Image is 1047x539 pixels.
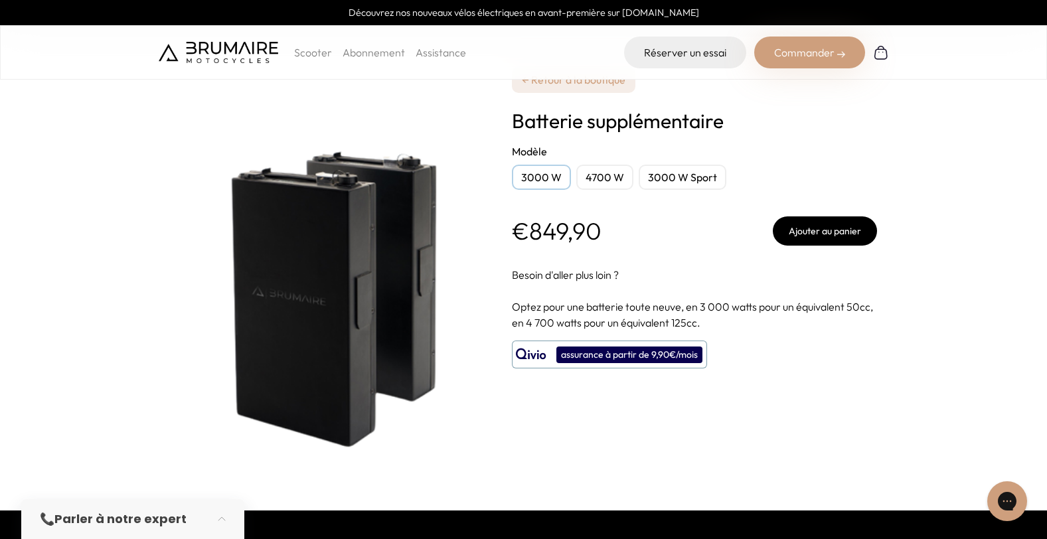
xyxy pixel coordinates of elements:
iframe: Gorgias live chat messenger [981,477,1034,526]
img: logo qivio [516,346,546,362]
a: Abonnement [343,46,405,59]
a: Assistance [416,46,466,59]
span: Optez pour une batterie toute neuve, en 3 000 watts pour un équivalent 50cc, en 4 700 watts pour ... [512,300,873,329]
h1: Batterie supplémentaire [512,109,877,133]
div: Commander [754,37,865,68]
span: Besoin d'aller plus loin ? [512,268,619,281]
div: 4700 W [576,165,633,190]
img: Brumaire Motocycles [159,42,278,63]
div: assurance à partir de 9,90€/mois [556,346,702,363]
button: Ajouter au panier [773,216,877,246]
div: 3000 W Sport [639,165,726,190]
img: Panier [873,44,889,60]
h2: Modèle [512,143,877,159]
button: assurance à partir de 9,90€/mois [512,341,707,368]
a: Réserver un essai [624,37,746,68]
div: 3000 W [512,165,571,190]
img: Batterie supplémentaire [159,33,491,477]
p: €849,90 [512,218,602,244]
img: right-arrow-2.png [837,50,845,58]
p: Scooter [294,44,332,60]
